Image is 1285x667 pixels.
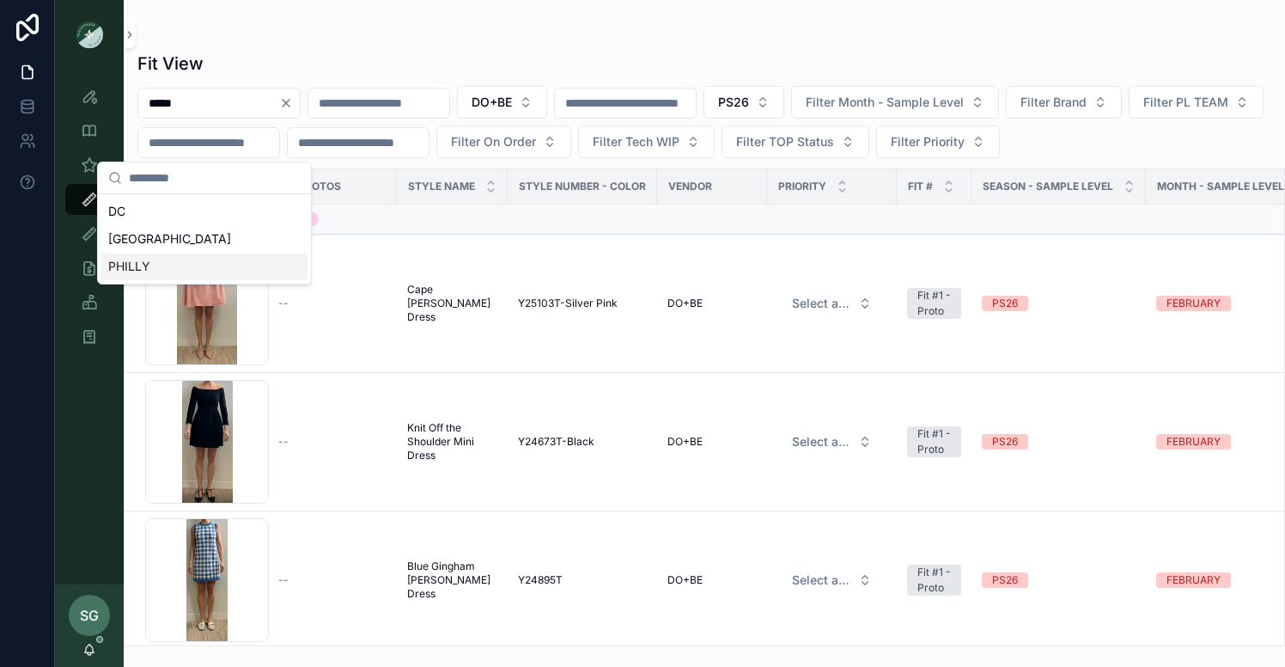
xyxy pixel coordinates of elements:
span: Season - Sample Level [983,180,1113,193]
span: Select a HP FIT LEVEL [792,572,851,589]
button: Select Button [436,125,571,158]
a: DO+BE [667,297,757,310]
a: Fit #1 - Proto [907,426,961,457]
span: -- [278,573,289,587]
a: Fit #1 - Proto [907,288,961,319]
span: Filter PL TEAM [1143,94,1228,111]
button: Select Button [876,125,1000,158]
span: Filter Priority [891,133,965,150]
span: Style Number - Color [519,180,646,193]
button: Select Button [722,125,869,158]
span: -- [278,297,289,310]
div: FEBRUARY [1166,296,1221,311]
span: MONTH - SAMPLE LEVEL [1157,180,1284,193]
span: Y25103T-Silver Pink [518,297,618,310]
div: PS26 [992,296,1018,311]
div: [GEOGRAPHIC_DATA] [101,225,308,253]
div: PHILLY [101,253,308,280]
span: -- [278,435,289,449]
div: FEBRUARY [1166,434,1221,450]
span: Y24673T-Black [518,435,594,449]
button: Select Button [1129,86,1264,119]
span: STYLE NAME [408,180,475,193]
button: Select Button [1006,86,1122,119]
button: Clear [279,96,300,110]
button: Select Button [791,86,999,119]
a: -- [278,435,387,449]
a: DO+BE [667,573,757,587]
a: PS26 [982,296,1136,311]
div: FEBRUARY [1166,572,1221,588]
h1: Fit View [137,52,204,76]
div: Fit #1 - Proto [917,426,951,457]
a: Blue Gingham [PERSON_NAME] Dress [407,560,497,601]
span: DO+BE [472,94,512,111]
a: Y24895T [518,573,647,587]
div: DC [101,198,308,225]
a: Fit #1 - Proto [907,565,961,596]
div: Suggestions [98,194,311,284]
div: PS26 [992,572,1018,588]
span: DO+BE [667,573,703,587]
span: Filter TOP Status [736,133,834,150]
div: Fit #1 - Proto [917,565,951,596]
span: Fit # [908,180,933,193]
a: DO+BE [667,435,757,449]
span: Select a HP FIT LEVEL [792,433,851,450]
button: Select Button [778,288,886,319]
a: PS26 [982,572,1136,588]
span: DO+BE [667,435,703,449]
button: Select Button [578,125,715,158]
span: Y24895T [518,573,563,587]
a: PS26 [982,434,1136,450]
a: Y25103T-Silver Pink [518,297,647,310]
span: PRIORITY [778,180,826,193]
a: -- [278,297,387,310]
span: SG [80,605,99,626]
button: Select Button [778,565,886,596]
span: Select a HP FIT LEVEL [792,295,851,312]
button: Select Button [778,426,886,457]
span: Filter On Order [451,133,536,150]
span: Filter Tech WIP [593,133,679,150]
div: scrollable content [55,69,124,375]
span: DO+BE [667,297,703,310]
a: Select Button [777,287,886,320]
a: Knit Off the Shoulder Mini Dress [407,421,497,462]
img: App logo [76,21,103,48]
span: PS26 [718,94,749,111]
div: Fit #1 - Proto [917,288,951,319]
button: Select Button [457,86,547,119]
button: Select Button [703,86,784,119]
a: Select Button [777,425,886,458]
span: Filter Month - Sample Level [806,94,964,111]
a: Select Button [777,564,886,597]
a: Y24673T-Black [518,435,647,449]
span: Filter Brand [1020,94,1087,111]
span: Vendor [668,180,712,193]
a: Cape [PERSON_NAME] Dress [407,283,497,324]
a: -- [278,573,387,587]
div: PS26 [992,434,1018,450]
